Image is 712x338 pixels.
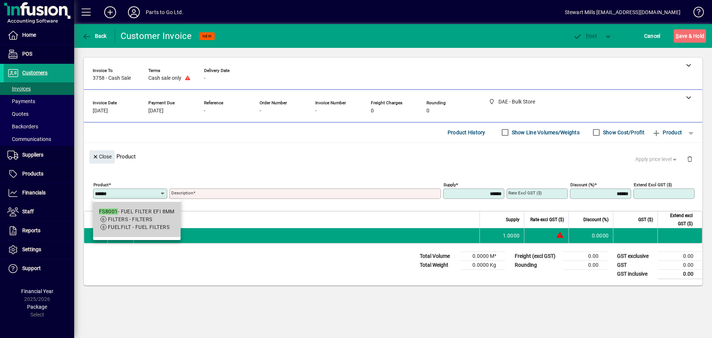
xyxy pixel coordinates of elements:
td: GST exclusive [613,252,658,260]
span: Back [82,33,107,39]
button: Back [80,29,109,43]
mat-label: Product [93,182,109,187]
button: Close [89,150,115,164]
button: Delete [681,150,699,168]
span: ost [573,33,597,39]
td: 0.0000 Kg [461,260,505,269]
mat-label: Discount (%) [570,182,594,187]
div: Product [84,143,702,170]
a: Home [4,26,74,45]
label: Show Line Volumes/Weights [510,129,580,136]
span: Backorders [7,124,38,129]
td: 0.00 [658,252,702,260]
td: 0.0000 M³ [461,252,505,260]
app-page-header-button: Close [88,153,116,160]
span: 0 [426,108,429,114]
a: Settings [4,240,74,259]
span: Invoices [7,86,31,92]
span: Apply price level [635,155,678,163]
span: Communications [7,136,51,142]
app-page-header-button: Back [74,29,115,43]
a: Suppliers [4,146,74,164]
button: Save & Hold [674,29,706,43]
span: Products [22,171,43,177]
span: 3758 - Cash Sale [93,75,131,81]
a: Support [4,259,74,278]
span: Customers [22,70,47,76]
div: Parts to Go Ltd. [146,6,184,18]
td: 0.00 [658,260,702,269]
span: FUELFILT - FUEL FILTERS [108,224,169,230]
span: Support [22,265,41,271]
span: 0 [371,108,374,114]
mat-option: FS8001 - FUEL FILTER EFI 8MM [93,202,181,237]
app-page-header-button: Delete [681,155,699,162]
a: Products [4,165,74,183]
a: Quotes [4,108,74,120]
span: - [260,108,261,114]
div: Customer Invoice [121,30,192,42]
span: Close [92,151,112,163]
button: Add [98,6,122,19]
span: NEW [202,34,212,39]
span: - [204,75,205,81]
span: Staff [22,209,34,214]
span: GST ($) [638,216,653,224]
span: Financial Year [21,288,53,294]
button: Post [569,29,601,43]
button: Cancel [642,29,662,43]
span: Supply [506,216,520,224]
span: P [586,33,589,39]
span: ave & Hold [676,30,704,42]
a: POS [4,45,74,63]
td: 0.00 [658,269,702,279]
em: FS8001 [99,209,118,214]
span: Product History [448,127,485,138]
mat-label: Description [171,190,193,196]
span: Discount (%) [583,216,609,224]
span: FILTERS - FILTERS [108,216,152,222]
span: Cash sale only [148,75,181,81]
span: Suppliers [22,152,43,158]
span: - [204,108,205,114]
td: 0.00 [563,260,607,269]
span: [DATE] [93,108,108,114]
mat-label: Supply [444,182,456,187]
span: Home [22,32,36,38]
span: Quotes [7,111,29,117]
div: - FUEL FILTER EFI 8MM [99,208,175,216]
td: 0.0000 [568,228,613,243]
label: Show Cost/Profit [601,129,645,136]
span: 1.0000 [503,232,520,239]
span: Settings [22,246,41,252]
td: Rounding [511,260,563,269]
a: Communications [4,133,74,145]
a: Payments [4,95,74,108]
button: Product History [445,126,488,139]
span: Reports [22,227,40,233]
a: Knowledge Base [688,1,703,26]
span: Package [27,304,47,310]
span: S [676,33,679,39]
td: 0.00 [563,252,607,260]
button: Profile [122,6,146,19]
td: Total Weight [416,260,461,269]
a: Staff [4,203,74,221]
td: GST [613,260,658,269]
span: Financials [22,190,46,196]
td: Total Volume [416,252,461,260]
mat-label: Extend excl GST ($) [634,182,672,187]
a: Invoices [4,82,74,95]
a: Reports [4,221,74,240]
td: Freight (excl GST) [511,252,563,260]
span: [DATE] [148,108,164,114]
span: Extend excl GST ($) [662,211,693,228]
mat-label: Rate excl GST ($) [508,190,542,196]
a: Financials [4,184,74,202]
div: Stewart Mills [EMAIL_ADDRESS][DOMAIN_NAME] [565,6,680,18]
span: POS [22,51,32,57]
td: GST inclusive [613,269,658,279]
span: Cancel [644,30,660,42]
span: Payments [7,98,35,104]
span: Rate excl GST ($) [530,216,564,224]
